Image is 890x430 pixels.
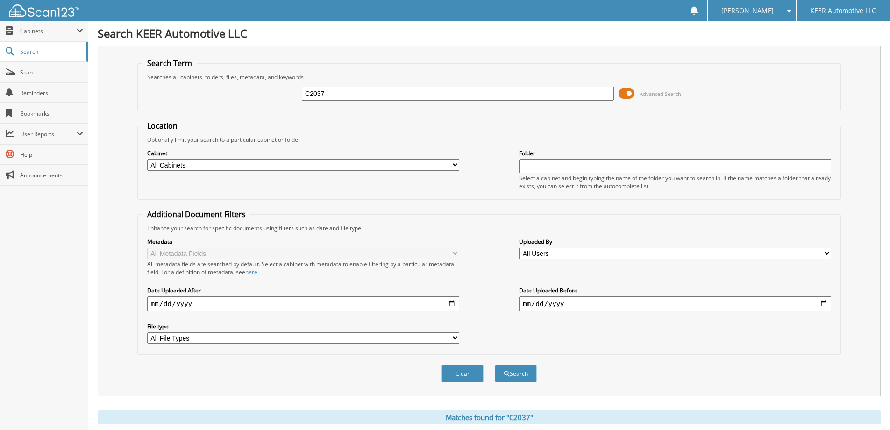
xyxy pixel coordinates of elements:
[810,8,876,14] span: KEER Automotive LLC
[519,149,831,157] label: Folder
[20,27,77,35] span: Cabinets
[147,296,459,311] input: start
[20,171,83,179] span: Announcements
[20,130,77,138] span: User Reports
[142,121,182,131] legend: Location
[142,136,836,144] div: Optionally limit your search to a particular cabinet or folder
[519,296,831,311] input: end
[142,224,836,232] div: Enhance your search for specific documents using filters such as date and file type.
[98,410,881,424] div: Matches found for "C2037"
[147,238,459,246] label: Metadata
[20,48,82,56] span: Search
[721,8,774,14] span: [PERSON_NAME]
[441,365,484,382] button: Clear
[640,90,681,97] span: Advanced Search
[20,151,83,159] span: Help
[142,209,250,219] legend: Additional Document Filters
[20,68,83,76] span: Scan
[142,58,197,68] legend: Search Term
[147,149,459,157] label: Cabinet
[519,238,831,246] label: Uploaded By
[147,286,459,294] label: Date Uploaded After
[98,26,881,41] h1: Search KEER Automotive LLC
[142,73,836,81] div: Searches all cabinets, folders, files, metadata, and keywords
[147,260,459,276] div: All metadata fields are searched by default. Select a cabinet with metadata to enable filtering b...
[519,286,831,294] label: Date Uploaded Before
[147,322,459,330] label: File type
[9,4,79,17] img: scan123-logo-white.svg
[519,174,831,190] div: Select a cabinet and begin typing the name of the folder you want to search in. If the name match...
[20,89,83,97] span: Reminders
[495,365,537,382] button: Search
[20,109,83,117] span: Bookmarks
[245,268,257,276] a: here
